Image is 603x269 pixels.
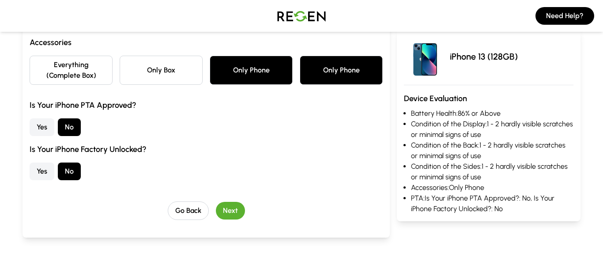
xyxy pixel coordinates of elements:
[30,56,113,85] button: Everything (Complete Box)
[30,118,54,136] button: Yes
[30,163,54,180] button: Yes
[300,56,383,85] button: Only Phone
[271,4,332,28] img: Logo
[411,119,573,140] li: Condition of the Display: 1 - 2 hardly visible scratches or minimal signs of use
[535,7,594,25] button: Need Help?
[450,50,518,63] p: iPhone 13 (128GB)
[411,182,573,193] li: Accessories: Only Phone
[30,99,383,111] h3: Is Your iPhone PTA Approved?
[58,118,81,136] button: No
[210,56,293,85] button: Only Phone
[168,201,209,220] button: Go Back
[411,140,573,161] li: Condition of the Back: 1 - 2 hardly visible scratches or minimal signs of use
[58,163,81,180] button: No
[411,108,573,119] li: Battery Health: 86% or Above
[404,35,446,78] img: iPhone 13
[120,56,203,85] button: Only Box
[216,202,245,220] button: Next
[411,193,573,214] li: PTA: Is Your iPhone PTA Approved?: No, Is Your iPhone Factory Unlocked?: No
[404,92,573,105] h3: Device Evaluation
[30,143,383,155] h3: Is Your iPhone Factory Unlocked?
[411,161,573,182] li: Condition of the Sides: 1 - 2 hardly visible scratches or minimal signs of use
[30,36,383,49] h3: Accessories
